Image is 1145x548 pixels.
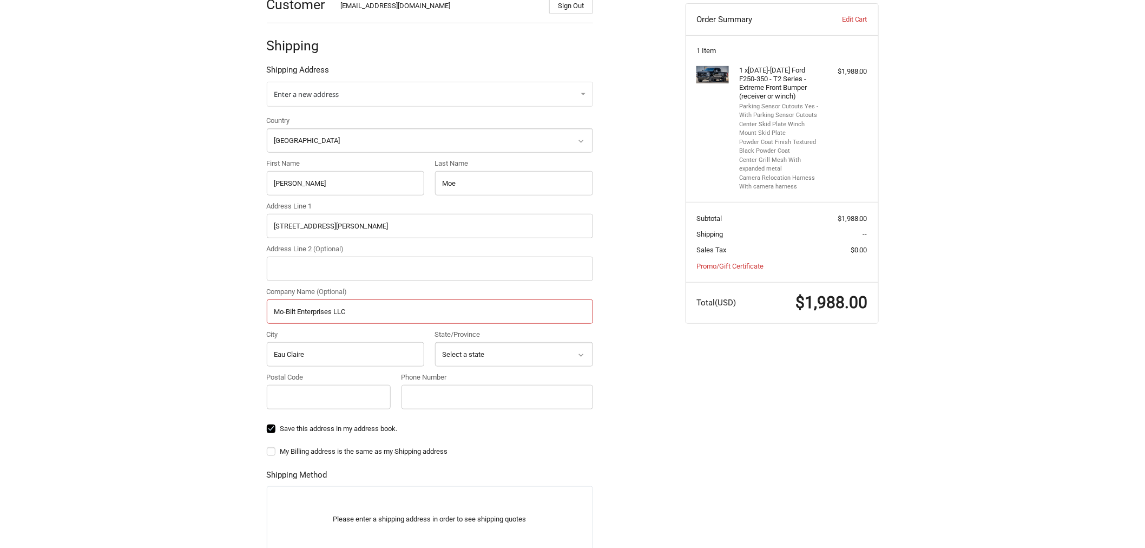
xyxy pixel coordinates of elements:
[696,298,736,308] span: Total (USD)
[314,245,344,253] small: (Optional)
[267,37,330,54] h2: Shipping
[267,469,327,486] legend: Shipping Method
[739,156,822,174] li: Center Grill Mesh With expanded metal
[696,246,726,254] span: Sales Tax
[795,293,867,312] span: $1,988.00
[274,89,339,99] span: Enter a new address
[696,14,814,25] h3: Order Summary
[267,508,593,530] p: Please enter a shipping address in order to see shipping quotes
[838,214,867,223] span: $1,988.00
[814,14,867,25] a: Edit Cart
[267,158,425,169] label: First Name
[739,120,822,138] li: Center Skid Plate Winch Mount Skid Plate
[267,372,391,383] label: Postal Code
[267,201,593,212] label: Address Line 1
[267,447,593,456] label: My Billing address is the same as my Shipping address
[696,262,764,270] a: Promo/Gift Certificate
[267,329,425,340] label: City
[435,158,593,169] label: Last Name
[825,66,867,77] div: $1,988.00
[739,102,822,120] li: Parking Sensor Cutouts Yes - With Parking Sensor Cutouts
[402,372,593,383] label: Phone Number
[435,329,593,340] label: State/Province
[739,174,822,192] li: Camera Relocation Harness With camera harness
[340,1,538,14] div: [EMAIL_ADDRESS][DOMAIN_NAME]
[696,230,723,238] span: Shipping
[739,138,822,156] li: Powder Coat Finish Textured Black Powder Coat
[267,286,593,297] label: Company Name
[267,244,593,255] label: Address Line 2
[267,115,593,126] label: Country
[267,425,593,433] label: Save this address in my address book.
[267,64,330,81] legend: Shipping Address
[739,66,822,101] h4: 1 x [DATE]-[DATE] Ford F250-350 - T2 Series - Extreme Front Bumper (receiver or winch)
[317,288,347,296] small: (Optional)
[851,246,867,254] span: $0.00
[696,47,867,55] h3: 1 Item
[696,214,722,223] span: Subtotal
[267,82,593,107] a: Enter or select a different address
[863,230,867,238] span: --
